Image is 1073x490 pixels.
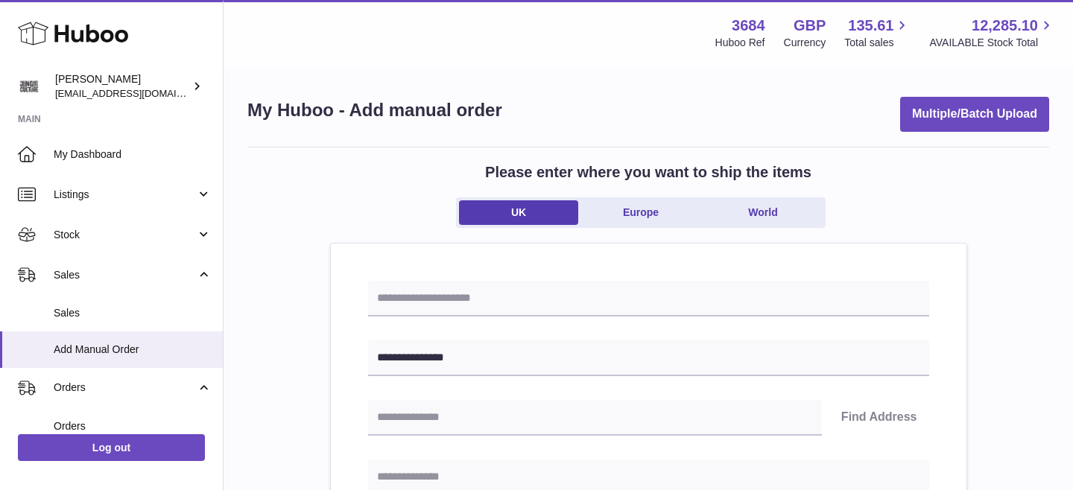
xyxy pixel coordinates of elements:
h1: My Huboo - Add manual order [247,98,502,122]
a: UK [459,200,578,225]
span: 12,285.10 [972,16,1038,36]
a: 12,285.10 AVAILABLE Stock Total [929,16,1055,50]
span: Sales [54,268,196,282]
span: Stock [54,228,196,242]
span: Orders [54,381,196,395]
span: [EMAIL_ADDRESS][DOMAIN_NAME] [55,87,219,99]
a: 135.61 Total sales [844,16,911,50]
span: AVAILABLE Stock Total [929,36,1055,50]
a: Europe [581,200,700,225]
span: 135.61 [848,16,893,36]
a: Log out [18,434,205,461]
span: Sales [54,306,212,320]
div: [PERSON_NAME] [55,72,189,101]
div: Huboo Ref [715,36,765,50]
h2: Please enter where you want to ship the items [485,162,811,182]
strong: 3684 [732,16,765,36]
span: My Dashboard [54,147,212,162]
span: Orders [54,419,212,433]
button: Multiple/Batch Upload [900,97,1049,132]
div: Currency [784,36,826,50]
span: Listings [54,188,196,202]
img: theinternationalventure@gmail.com [18,75,40,98]
span: Add Manual Order [54,343,212,357]
span: Total sales [844,36,911,50]
a: World [703,200,823,225]
strong: GBP [794,16,826,36]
